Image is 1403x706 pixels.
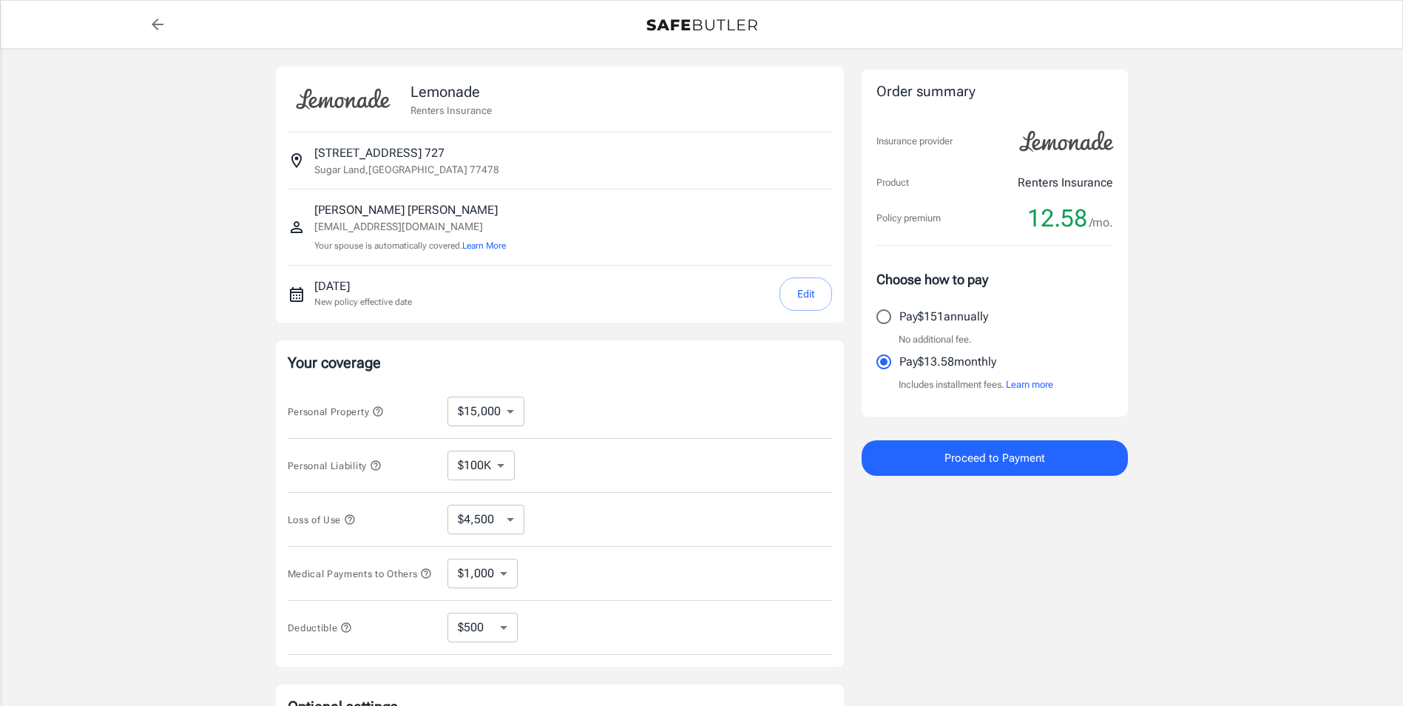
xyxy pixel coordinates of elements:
[876,269,1113,289] p: Choose how to pay
[288,457,382,474] button: Personal Liability
[143,10,172,39] a: back to quotes
[288,218,305,236] svg: Insured person
[780,278,832,311] button: Edit
[1089,212,1113,233] span: /mo.
[1006,377,1053,392] button: Learn more
[288,78,399,120] img: Lemonade
[1018,174,1113,192] p: Renters Insurance
[288,286,305,303] svg: New policy start date
[1011,121,1122,162] img: Lemonade
[288,511,356,528] button: Loss of Use
[288,460,382,471] span: Personal Liability
[876,134,953,149] p: Insurance provider
[288,352,832,373] p: Your coverage
[314,295,412,309] p: New policy effective date
[288,565,433,582] button: Medical Payments to Others
[314,201,506,219] p: [PERSON_NAME] [PERSON_NAME]
[288,406,384,417] span: Personal Property
[410,81,492,103] p: Lemonade
[314,144,444,162] p: [STREET_ADDRESS] 727
[314,239,506,253] p: Your spouse is automatically covered.
[288,622,353,633] span: Deductible
[899,308,988,326] p: Pay $151 annually
[944,448,1045,468] span: Proceed to Payment
[876,211,941,226] p: Policy premium
[288,619,353,636] button: Deductible
[462,239,506,252] button: Learn More
[899,377,1053,392] p: Includes installment fees.
[899,332,972,347] p: No additional fee.
[876,175,909,190] p: Product
[314,162,499,177] p: Sugar Land , [GEOGRAPHIC_DATA] 77478
[862,440,1128,476] button: Proceed to Payment
[288,514,356,525] span: Loss of Use
[288,152,305,169] svg: Insured address
[314,219,506,235] p: [EMAIL_ADDRESS][DOMAIN_NAME]
[288,568,433,579] span: Medical Payments to Others
[288,403,384,420] button: Personal Property
[410,103,492,118] p: Renters Insurance
[1027,204,1087,233] span: 12.58
[646,19,757,31] img: Back to quotes
[899,353,996,371] p: Pay $13.58 monthly
[314,278,412,295] p: [DATE]
[876,81,1113,103] div: Order summary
